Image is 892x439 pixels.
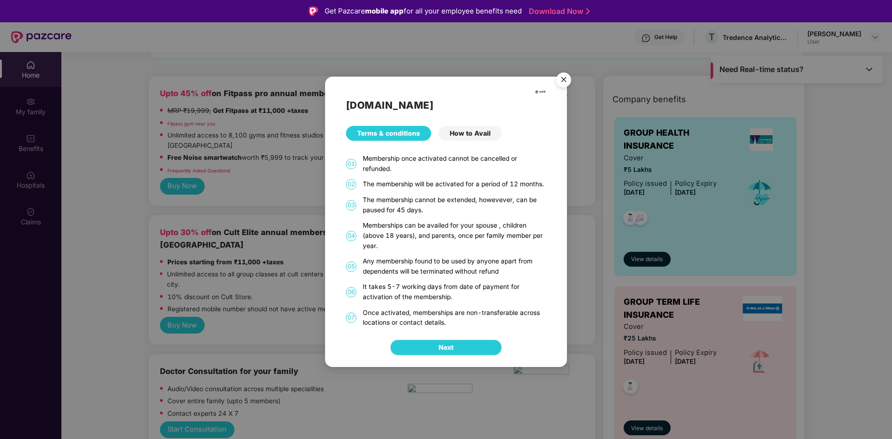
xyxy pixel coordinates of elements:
span: 03 [346,200,356,210]
span: 07 [346,313,356,323]
span: 04 [346,231,356,241]
div: The membership cannot be extended, howevever, can be paused for 45 days. [363,195,546,215]
img: Logo [309,7,318,16]
div: How to Avail [439,126,502,141]
span: Next [439,342,453,353]
img: Stroke [586,7,590,16]
strong: mobile app [365,7,404,15]
button: Close [551,68,576,93]
div: It takes 5-7 working days from date of payment for activation of the membership. [363,282,546,302]
div: Get Pazcare for all your employee benefits need [325,6,522,17]
span: 01 [346,159,356,169]
div: Terms & conditions [346,126,431,141]
h2: [DOMAIN_NAME] [346,98,546,113]
span: 06 [346,287,356,297]
img: svg+xml;base64,PHN2ZyB4bWxucz0iaHR0cDovL3d3dy53My5vcmcvMjAwMC9zdmciIHdpZHRoPSI1NiIgaGVpZ2h0PSI1Ni... [551,68,577,94]
div: Memberships can be availed for your spouse , children (above 18 years), and parents, once per fam... [363,221,546,251]
span: 02 [346,179,356,190]
div: The membership will be activated for a period of 12 months. [363,179,546,190]
span: 05 [346,262,356,272]
img: cult.png [534,86,546,98]
a: Download Now [529,7,587,16]
div: Any membership found to be used by anyone apart from dependents will be terminated without refund [363,256,546,276]
div: Once activated, memberships are non-transferable across locations or contact details. [363,308,546,328]
div: Membership once activated cannot be cancelled or refunded. [363,154,546,174]
button: Next [390,340,502,355]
